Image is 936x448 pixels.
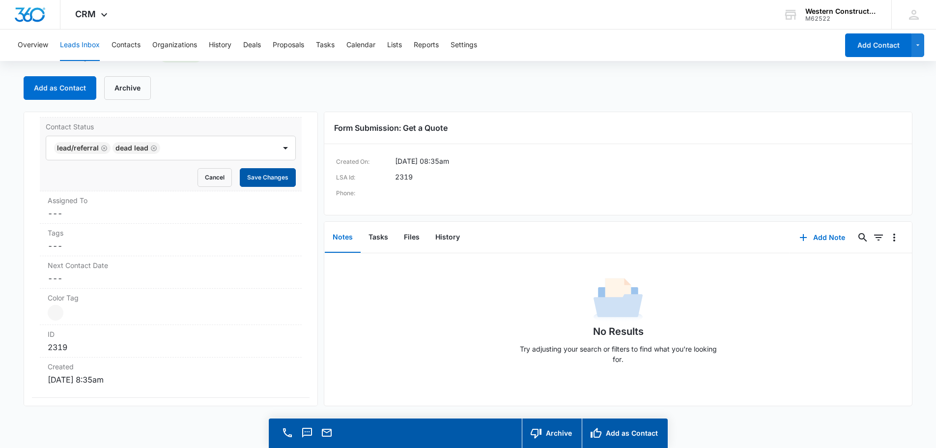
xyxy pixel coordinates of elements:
[18,30,48,61] button: Overview
[40,358,302,389] div: Created[DATE] 8:35am
[48,240,294,252] dd: ---
[336,172,395,183] dt: LSA Id:
[805,7,877,15] div: account name
[336,156,395,168] dt: Created On:
[40,256,302,289] div: Next Contact Date---
[593,324,644,339] h1: No Results
[334,122,903,134] h3: Form Submission: Get a Quote
[24,76,96,100] button: Add as Contact
[48,374,294,386] dd: [DATE] 8:35am
[104,76,151,100] button: Archive
[281,432,294,440] a: Call
[395,156,449,168] dd: [DATE] 08:35am
[48,272,294,284] dd: ---
[414,30,439,61] button: Reports
[48,341,294,353] dd: 2319
[886,230,902,245] button: Overflow Menu
[855,230,871,245] button: Search...
[300,432,314,440] a: Text
[48,195,294,206] label: Assigned To
[325,222,361,253] button: Notes
[273,30,304,61] button: Proposals
[112,30,141,61] button: Contacts
[515,344,721,364] p: Try adjusting your search or filters to find what you’re looking for.
[209,30,231,61] button: History
[99,145,108,151] div: Remove Lead/Referral
[320,432,334,440] a: Email
[845,33,911,57] button: Add Contact
[40,289,302,325] div: Color Tag
[48,293,294,303] label: Color Tag
[451,30,477,61] button: Settings
[790,226,855,249] button: Add Note
[427,222,468,253] button: History
[346,30,375,61] button: Calendar
[240,168,296,187] button: Save Changes
[46,121,296,132] label: Contact Status
[582,418,668,448] button: Add as Contact
[60,30,100,61] button: Leads Inbox
[281,426,294,440] button: Call
[57,145,99,151] div: Lead/Referral
[48,208,294,219] dd: ---
[805,15,877,22] div: account id
[396,222,427,253] button: Files
[198,168,232,187] button: Cancel
[871,230,886,245] button: Filters
[148,145,157,151] div: Remove Dead Lead
[395,172,413,183] dd: 2319
[320,426,334,440] button: Email
[316,30,335,61] button: Tasks
[336,187,395,199] dt: Phone:
[48,329,294,339] dt: ID
[243,30,261,61] button: Deals
[152,30,197,61] button: Organizations
[40,191,302,224] div: Assigned To---
[48,361,294,372] dt: Created
[48,228,294,238] label: Tags
[75,9,96,19] span: CRM
[115,145,148,151] div: Dead Lead
[48,260,294,270] label: Next Contact Date
[387,30,402,61] button: Lists
[300,426,314,440] button: Text
[361,222,396,253] button: Tasks
[40,325,302,358] div: ID2319
[594,275,643,324] img: No Data
[522,418,582,448] button: Archive
[40,224,302,256] div: Tags---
